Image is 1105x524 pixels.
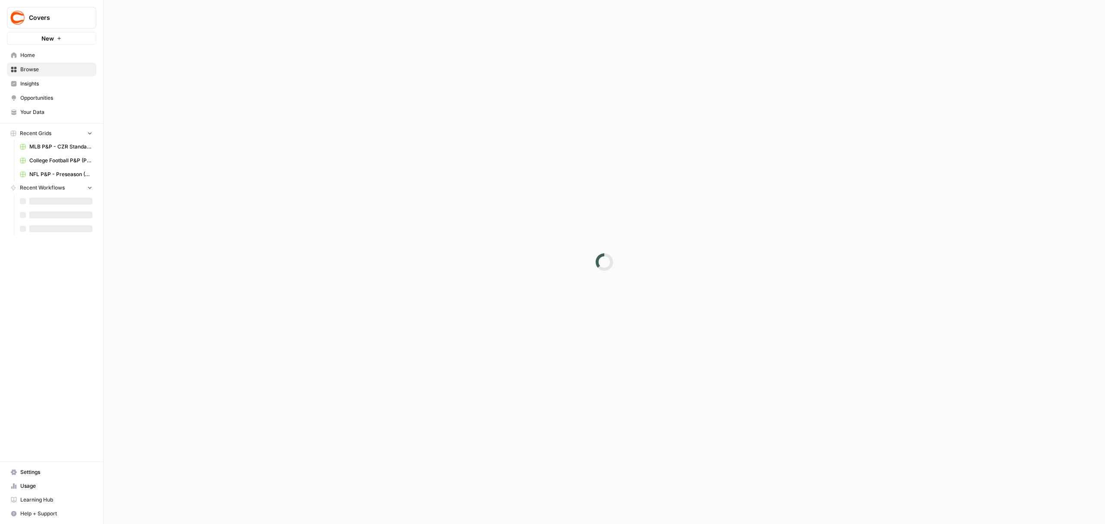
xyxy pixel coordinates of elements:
span: MLB P&P - CZR Standard (Production) Grid [29,143,92,151]
img: Covers Logo [10,10,25,25]
button: Recent Grids [7,127,96,140]
a: Home [7,48,96,62]
button: Help + Support [7,507,96,521]
span: Recent Grids [20,129,51,137]
span: Help + Support [20,510,92,518]
span: Your Data [20,108,92,116]
a: Usage [7,479,96,493]
span: Insights [20,80,92,88]
button: New [7,32,96,45]
a: Insights [7,77,96,91]
a: NFL P&P - Preseason (Production) Grid [16,167,96,181]
a: Learning Hub [7,493,96,507]
span: Opportunities [20,94,92,102]
span: College Football P&P (Production) Grid [29,157,92,164]
a: MLB P&P - CZR Standard (Production) Grid [16,140,96,154]
span: Settings [20,468,92,476]
span: New [41,34,54,43]
span: Usage [20,482,92,490]
button: Workspace: Covers [7,7,96,28]
button: Recent Workflows [7,181,96,194]
span: Home [20,51,92,59]
span: Learning Hub [20,496,92,504]
span: Recent Workflows [20,184,65,192]
a: Opportunities [7,91,96,105]
span: Covers [29,13,81,22]
a: Browse [7,63,96,76]
a: Settings [7,465,96,479]
span: Browse [20,66,92,73]
a: College Football P&P (Production) Grid [16,154,96,167]
span: NFL P&P - Preseason (Production) Grid [29,170,92,178]
a: Your Data [7,105,96,119]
